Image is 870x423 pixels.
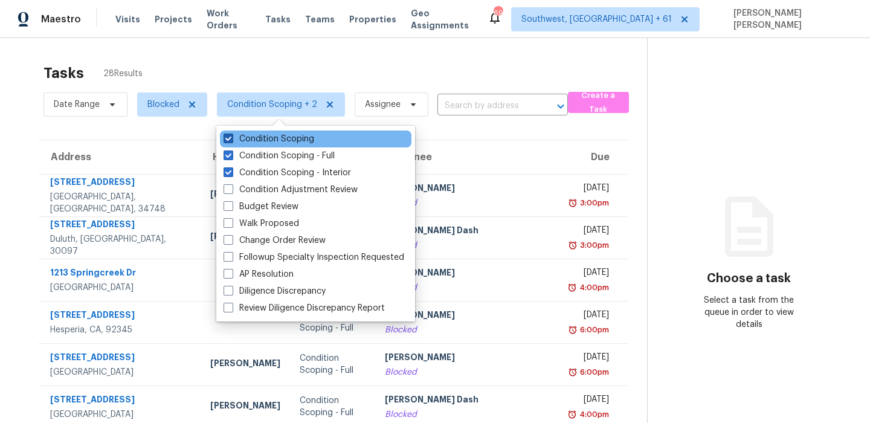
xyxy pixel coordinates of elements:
[572,224,609,239] div: [DATE]
[574,89,623,117] span: Create a Task
[300,352,366,376] div: Condition Scoping - Full
[385,182,553,197] div: [PERSON_NAME]
[50,351,191,366] div: [STREET_ADDRESS]
[385,351,553,366] div: [PERSON_NAME]
[50,233,191,257] div: Duluth, [GEOGRAPHIC_DATA], 30097
[224,234,326,247] label: Change Order Review
[224,150,335,162] label: Condition Scoping - Full
[210,399,280,415] div: [PERSON_NAME]
[210,357,280,372] div: [PERSON_NAME]
[201,140,290,174] th: HPM
[224,201,298,213] label: Budget Review
[224,218,299,230] label: Walk Proposed
[578,239,609,251] div: 3:00pm
[568,324,578,336] img: Overdue Alarm Icon
[567,408,577,421] img: Overdue Alarm Icon
[349,13,396,25] span: Properties
[115,13,140,25] span: Visits
[577,282,609,294] div: 4:00pm
[385,282,553,294] div: Blocked
[50,282,191,294] div: [GEOGRAPHIC_DATA]
[568,92,629,113] button: Create a Task
[578,366,609,378] div: 6:00pm
[224,251,404,263] label: Followup Specialty Inspection Requested
[50,218,191,233] div: [STREET_ADDRESS]
[568,366,578,378] img: Overdue Alarm Icon
[375,140,562,174] th: Assignee
[50,176,191,191] div: [STREET_ADDRESS]
[385,309,553,324] div: [PERSON_NAME]
[50,309,191,324] div: [STREET_ADDRESS]
[385,408,553,421] div: Blocked
[578,197,609,209] div: 3:00pm
[562,140,628,174] th: Due
[50,408,191,421] div: [GEOGRAPHIC_DATA]
[707,273,791,285] h3: Choose a task
[385,266,553,282] div: [PERSON_NAME]
[385,197,553,209] div: Blocked
[54,98,100,111] span: Date Range
[103,68,143,80] span: 28 Results
[50,393,191,408] div: [STREET_ADDRESS]
[365,98,401,111] span: Assignee
[385,224,553,239] div: [PERSON_NAME] Dash
[50,324,191,336] div: Hesperia, CA, 92345
[207,7,251,31] span: Work Orders
[224,285,326,297] label: Diligence Discrepancy
[385,393,553,408] div: [PERSON_NAME] Dash
[385,366,553,378] div: Blocked
[578,324,609,336] div: 6:00pm
[224,302,385,314] label: Review Diligence Discrepancy Report
[572,182,609,197] div: [DATE]
[411,7,474,31] span: Geo Assignments
[572,351,609,366] div: [DATE]
[572,309,609,324] div: [DATE]
[224,184,358,196] label: Condition Adjustment Review
[385,324,553,336] div: Blocked
[210,230,280,245] div: [PERSON_NAME]
[729,7,852,31] span: [PERSON_NAME] [PERSON_NAME]
[577,408,609,421] div: 4:00pm
[265,15,291,24] span: Tasks
[305,13,335,25] span: Teams
[50,191,191,215] div: [GEOGRAPHIC_DATA], [GEOGRAPHIC_DATA], 34748
[567,282,577,294] img: Overdue Alarm Icon
[147,98,179,111] span: Blocked
[572,393,609,408] div: [DATE]
[50,366,191,378] div: [GEOGRAPHIC_DATA]
[224,268,294,280] label: AP Resolution
[39,140,201,174] th: Address
[50,266,191,282] div: 1213 Springcreek Dr
[385,239,553,251] div: Blocked
[43,67,84,79] h2: Tasks
[227,98,317,111] span: Condition Scoping + 2
[41,13,81,25] span: Maestro
[521,13,672,25] span: Southwest, [GEOGRAPHIC_DATA] + 61
[300,395,366,419] div: Condition Scoping - Full
[224,167,351,179] label: Condition Scoping - Interior
[568,239,578,251] img: Overdue Alarm Icon
[698,294,800,331] div: Select a task from the queue in order to view details
[155,13,192,25] span: Projects
[300,310,366,334] div: Condition Scoping - Full
[568,197,578,209] img: Overdue Alarm Icon
[552,98,569,115] button: Open
[210,188,280,203] div: [PERSON_NAME]
[494,7,502,19] div: 695
[572,266,609,282] div: [DATE]
[437,97,534,115] input: Search by address
[224,133,314,145] label: Condition Scoping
